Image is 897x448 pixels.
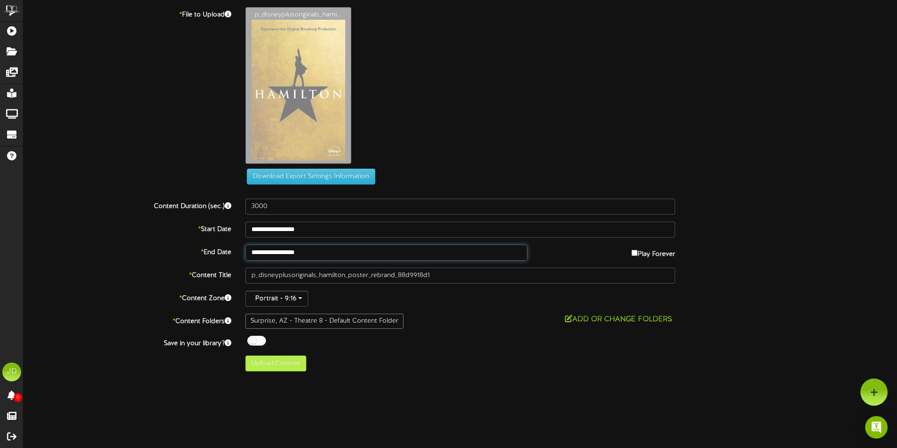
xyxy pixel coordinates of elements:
label: Save in your library? [16,336,238,348]
label: End Date [16,245,238,257]
label: Content Zone [16,291,238,303]
label: Start Date [16,222,238,234]
button: Upload Content [245,355,306,371]
label: Content Duration (sec.) [16,199,238,211]
div: Open Intercom Messenger [865,416,888,439]
label: File to Upload [16,7,238,20]
div: JD [2,363,21,381]
label: Content Folders [16,314,238,326]
a: Download Export Settings Information [242,173,375,180]
span: 0 [14,393,22,402]
label: Play Forever [631,245,675,259]
input: Play Forever [631,250,638,256]
input: Title of this Content [245,268,675,284]
div: Surprise, AZ - Theatre 8 - Default Content Folder [245,314,403,329]
button: Portrait - 9:16 [245,291,308,307]
button: Add or Change Folders [562,314,675,325]
label: Content Title [16,268,238,280]
button: Download Export Settings Information [247,169,375,185]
